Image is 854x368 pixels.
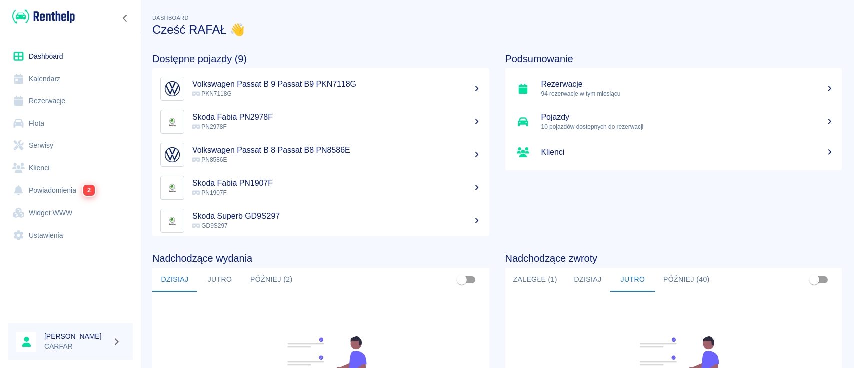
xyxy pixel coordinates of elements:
button: Zwiń nawigację [118,12,133,25]
button: Dzisiaj [152,268,197,292]
h3: Cześć RAFAŁ 👋 [152,23,842,37]
a: ImageSkoda Fabia PN2978F PN2978F [152,105,489,138]
span: PN8586E [192,156,227,163]
p: CARFAR [44,341,108,352]
a: ImageSkoda Superb GD9S297 GD9S297 [152,204,489,237]
h4: Nadchodzące zwroty [505,252,842,264]
a: Renthelp logo [8,8,75,25]
span: PKN7118G [192,90,232,97]
h4: Podsumowanie [505,53,842,65]
span: Pokaż przypisane tylko do mnie [805,270,824,289]
img: Image [163,211,182,230]
a: Rezerwacje [8,90,133,112]
button: Jutro [197,268,242,292]
span: 2 [83,185,95,196]
h5: Skoda Superb GD9S297 [192,211,481,221]
h5: Skoda Fabia PN1907F [192,178,481,188]
a: Flota [8,112,133,135]
img: Renthelp logo [12,8,75,25]
button: Dzisiaj [565,268,610,292]
p: 94 rezerwacje w tym miesiącu [541,89,834,98]
span: Dashboard [152,15,189,21]
h6: [PERSON_NAME] [44,331,108,341]
span: Pokaż przypisane tylko do mnie [452,270,471,289]
h4: Dostępne pojazdy (9) [152,53,489,65]
img: Image [163,112,182,131]
a: Pojazdy10 pojazdów dostępnych do rezerwacji [505,105,842,138]
a: Serwisy [8,134,133,157]
a: ImageVolkswagen Passat B 8 Passat B8 PN8586E PN8586E [152,138,489,171]
a: Kalendarz [8,68,133,90]
a: Rezerwacje94 rezerwacje w tym miesiącu [505,72,842,105]
h5: Klienci [541,147,834,157]
button: Później (40) [655,268,718,292]
p: 10 pojazdów dostępnych do rezerwacji [541,122,834,131]
img: Image [163,178,182,197]
a: Widget WWW [8,202,133,224]
a: Klienci [505,138,842,166]
a: ImageVolkswagen Passat B 9 Passat B9 PKN7118G PKN7118G [152,72,489,105]
h5: Pojazdy [541,112,834,122]
h5: Rezerwacje [541,79,834,89]
h5: Volkswagen Passat B 9 Passat B9 PKN7118G [192,79,481,89]
span: PN2978F [192,123,227,130]
button: Później (2) [242,268,301,292]
span: GD9S297 [192,222,228,229]
a: Powiadomienia2 [8,179,133,202]
img: Image [163,145,182,164]
h5: Skoda Fabia PN2978F [192,112,481,122]
a: Dashboard [8,45,133,68]
h5: Volkswagen Passat B 8 Passat B8 PN8586E [192,145,481,155]
span: PN1907F [192,189,227,196]
img: Image [163,79,182,98]
h4: Nadchodzące wydania [152,252,489,264]
a: Klienci [8,157,133,179]
a: ImageSkoda Fabia PN1907F PN1907F [152,171,489,204]
button: Zaległe (1) [505,268,565,292]
button: Jutro [610,268,655,292]
a: Ustawienia [8,224,133,247]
